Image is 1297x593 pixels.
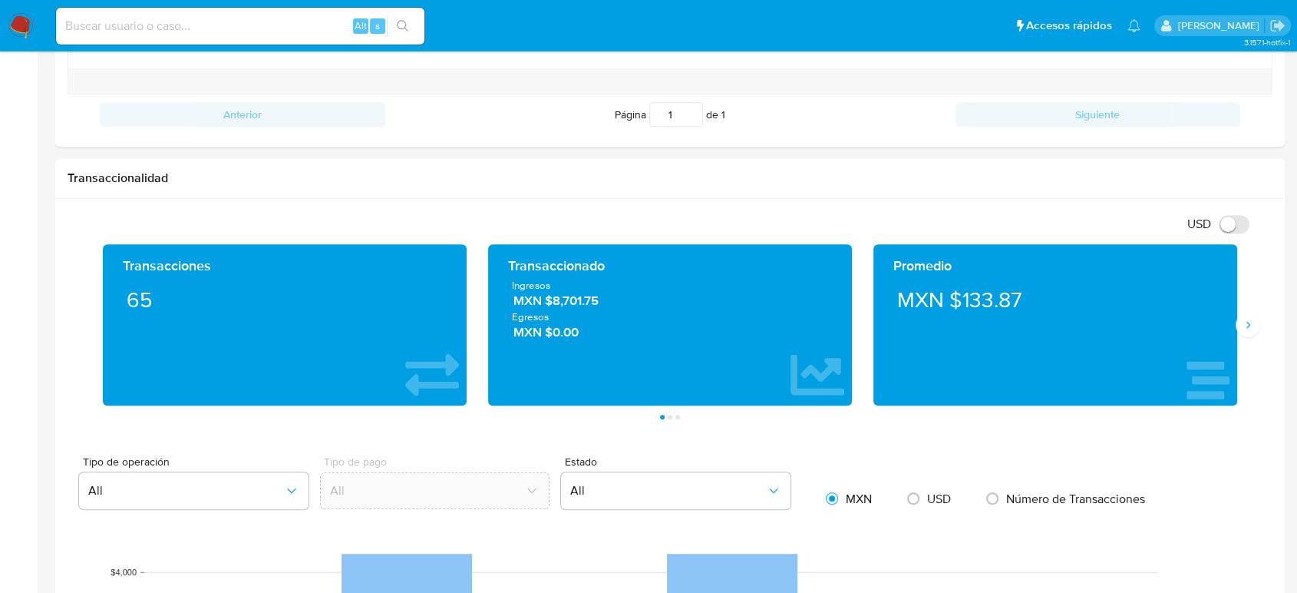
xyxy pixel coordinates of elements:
a: Salir [1269,18,1285,34]
a: Notificaciones [1127,19,1140,32]
span: 3.157.1-hotfix-1 [1243,36,1289,48]
span: 1 [721,107,725,122]
button: Anterior [100,102,385,127]
span: s [375,18,380,33]
p: diego.gardunorosas@mercadolibre.com.mx [1177,18,1264,33]
span: Página de [615,102,725,127]
input: Buscar usuario o caso... [56,16,424,36]
h1: Transaccionalidad [68,171,1272,186]
span: Alt [355,18,367,33]
button: search-icon [387,15,418,37]
button: Siguiente [955,102,1241,127]
span: Accesos rápidos [1026,18,1112,34]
